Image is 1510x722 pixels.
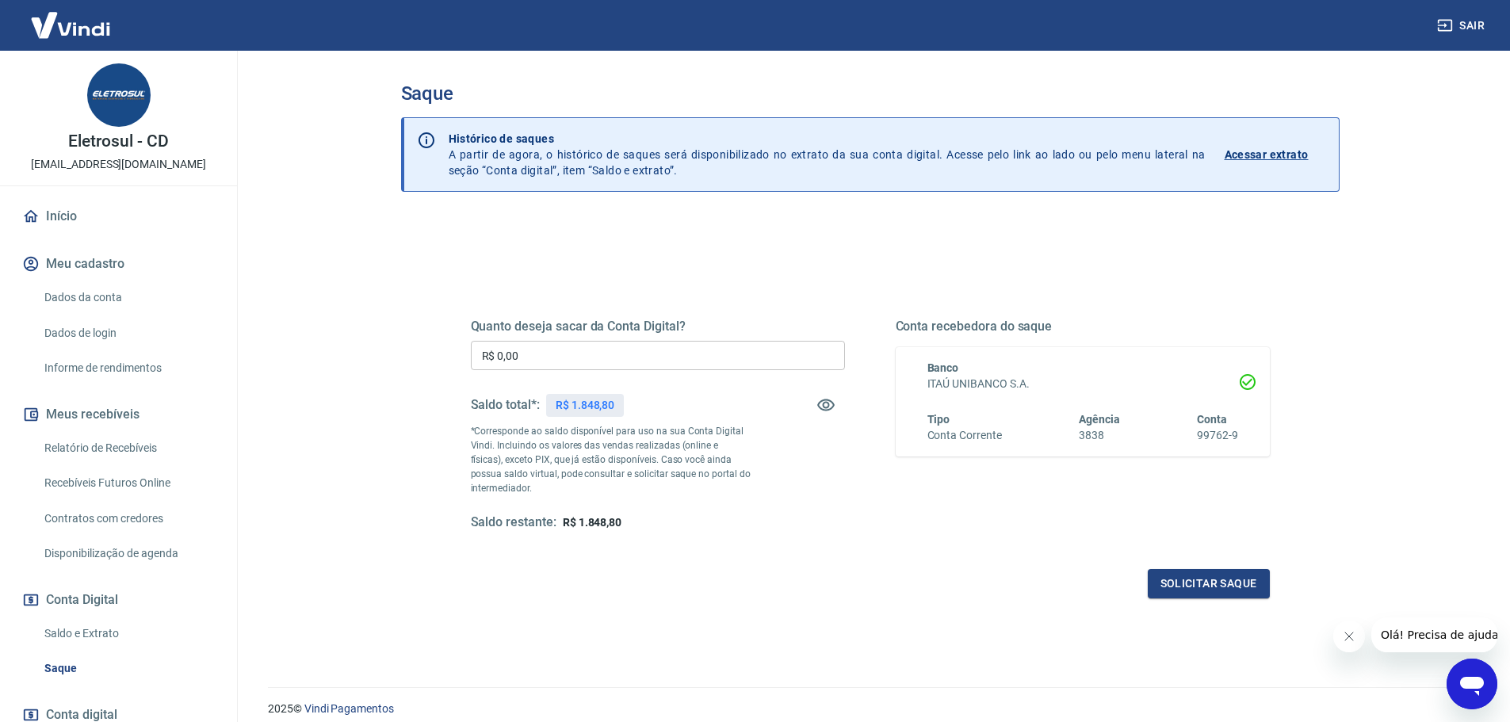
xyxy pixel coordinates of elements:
[1434,11,1491,40] button: Sair
[556,397,614,414] p: R$ 1.848,80
[1197,427,1238,444] h6: 99762-9
[268,701,1472,717] p: 2025 ©
[1371,617,1497,652] iframe: Mensagem da empresa
[449,131,1206,178] p: A partir de agora, o histórico de saques será disponibilizado no extrato da sua conta digital. Ac...
[1225,131,1326,178] a: Acessar extrato
[1225,147,1309,162] p: Acessar extrato
[38,537,218,570] a: Disponibilização de agenda
[38,502,218,535] a: Contratos com credores
[1447,659,1497,709] iframe: Botão para abrir a janela de mensagens
[38,652,218,685] a: Saque
[449,131,1206,147] p: Histórico de saques
[927,427,1002,444] h6: Conta Corrente
[38,317,218,350] a: Dados de login
[19,583,218,617] button: Conta Digital
[1333,621,1365,652] iframe: Fechar mensagem
[19,199,218,234] a: Início
[896,319,1270,334] h5: Conta recebedora do saque
[38,467,218,499] a: Recebíveis Futuros Online
[1148,569,1270,598] button: Solicitar saque
[563,516,621,529] span: R$ 1.848,80
[304,702,394,715] a: Vindi Pagamentos
[1079,427,1120,444] h6: 3838
[10,11,133,24] span: Olá! Precisa de ajuda?
[87,63,151,127] img: bfaea956-2ddf-41fe-bf56-92e818b71c04.jpeg
[38,352,218,384] a: Informe de rendimentos
[31,156,206,173] p: [EMAIL_ADDRESS][DOMAIN_NAME]
[401,82,1340,105] h3: Saque
[68,133,168,150] p: Eletrosul - CD
[471,397,540,413] h5: Saldo total*:
[19,397,218,432] button: Meus recebíveis
[471,424,751,495] p: *Corresponde ao saldo disponível para uso na sua Conta Digital Vindi. Incluindo os valores das ve...
[38,432,218,464] a: Relatório de Recebíveis
[1197,413,1227,426] span: Conta
[471,514,556,531] h5: Saldo restante:
[927,413,950,426] span: Tipo
[927,376,1238,392] h6: ITAÚ UNIBANCO S.A.
[19,1,122,49] img: Vindi
[471,319,845,334] h5: Quanto deseja sacar da Conta Digital?
[1079,413,1120,426] span: Agência
[38,281,218,314] a: Dados da conta
[927,361,959,374] span: Banco
[19,246,218,281] button: Meu cadastro
[38,617,218,650] a: Saldo e Extrato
